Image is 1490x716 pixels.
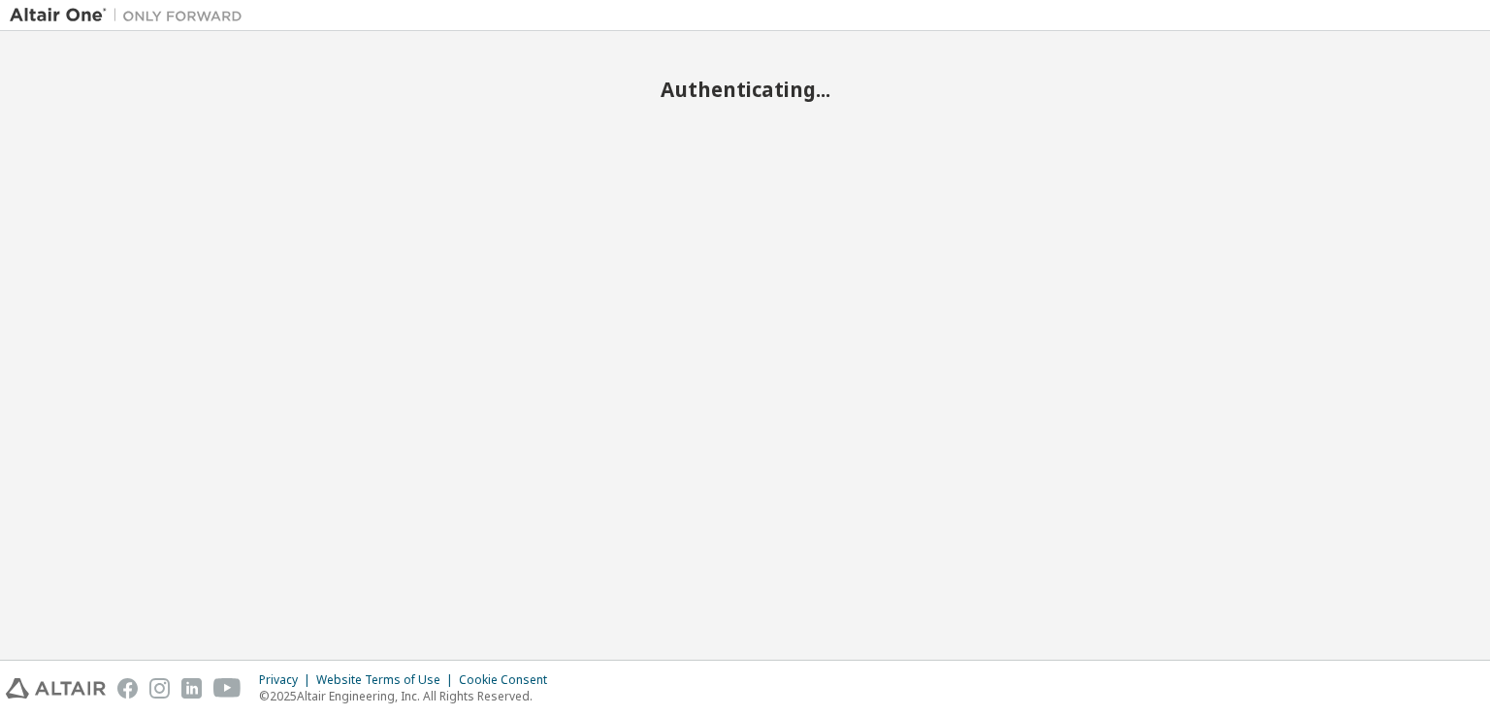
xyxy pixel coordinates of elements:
[117,678,138,699] img: facebook.svg
[316,672,459,688] div: Website Terms of Use
[259,672,316,688] div: Privacy
[213,678,242,699] img: youtube.svg
[181,678,202,699] img: linkedin.svg
[459,672,559,688] div: Cookie Consent
[10,6,252,25] img: Altair One
[259,688,559,704] p: © 2025 Altair Engineering, Inc. All Rights Reserved.
[10,77,1480,102] h2: Authenticating...
[6,678,106,699] img: altair_logo.svg
[149,678,170,699] img: instagram.svg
